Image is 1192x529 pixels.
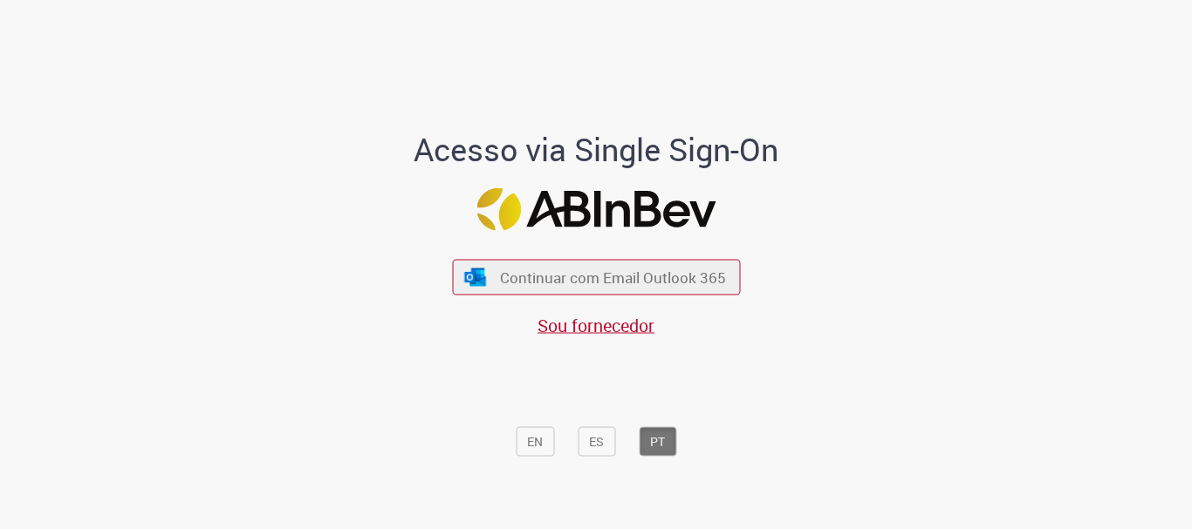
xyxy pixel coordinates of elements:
button: ES [578,427,615,457]
button: PT [639,427,676,457]
h1: Acesso via Single Sign-On [354,132,839,167]
img: Logo ABInBev [476,188,716,231]
span: Continuar com Email Outlook 365 [500,268,726,288]
button: EN [516,427,554,457]
button: ícone Azure/Microsoft 360 Continuar com Email Outlook 365 [452,260,740,295]
img: ícone Azure/Microsoft 360 [463,268,488,286]
a: Sou fornecedor [538,314,654,337]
